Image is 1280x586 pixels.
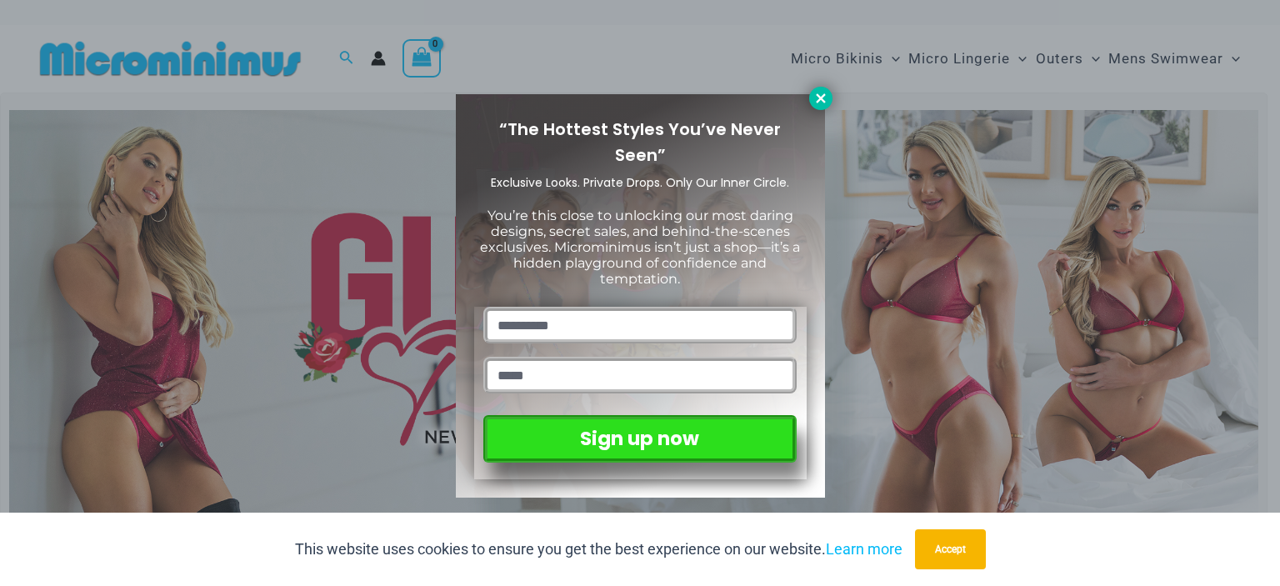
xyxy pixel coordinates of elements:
[826,540,902,558] a: Learn more
[483,415,796,463] button: Sign up now
[499,118,781,167] span: “The Hottest Styles You’ve Never Seen”
[915,529,986,569] button: Accept
[295,537,902,562] p: This website uses cookies to ensure you get the best experience on our website.
[809,87,832,110] button: Close
[480,208,800,288] span: You’re this close to unlocking our most daring designs, secret sales, and behind-the-scenes exclu...
[491,174,789,191] span: Exclusive Looks. Private Drops. Only Our Inner Circle.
